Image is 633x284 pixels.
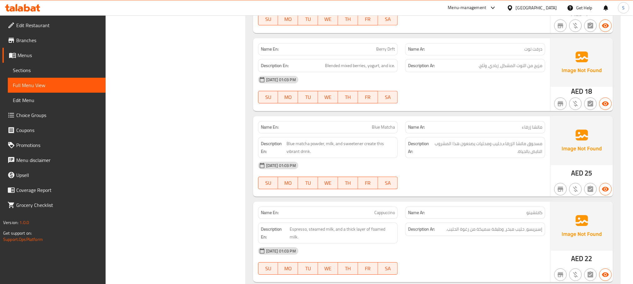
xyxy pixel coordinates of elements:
span: FR [361,15,376,24]
span: SU [261,93,276,102]
a: Upsell [2,168,106,183]
span: TH [341,264,356,273]
span: AED [571,85,583,97]
img: Ae5nvW7+0k+MAAAAAElFTkSuQmCC [551,38,613,87]
button: MO [278,13,298,25]
span: Branches [16,37,101,44]
span: TU [301,179,316,188]
span: FR [361,93,376,102]
button: MO [278,91,298,103]
span: TU [301,93,316,102]
span: SA [381,179,396,188]
strong: Description Ar: [408,225,435,233]
span: 25 [585,167,592,179]
span: إسبريسو، حليب مبخر، وطبقة سميكة من رغوة الحليب. [446,225,542,233]
a: Promotions [2,138,106,153]
button: FR [358,177,378,189]
span: MO [281,179,296,188]
span: AED [571,252,583,265]
button: SA [378,13,398,25]
img: Ae5nvW7+0k+MAAAAAElFTkSuQmCC [551,116,613,165]
strong: Name En: [261,209,279,216]
span: Promotions [16,141,101,149]
span: 18 [585,85,592,97]
span: Choice Groups [16,111,101,119]
button: TU [298,177,318,189]
span: MO [281,264,296,273]
button: WE [318,13,338,25]
button: Not branch specific item [554,19,567,32]
button: FR [358,91,378,103]
strong: Name Ar: [408,209,425,216]
button: Not branch specific item [554,268,567,281]
div: Menu-management [448,4,486,12]
span: MO [281,93,296,102]
a: Edit Restaurant [2,18,106,33]
strong: Description Ar: [408,62,435,70]
a: Coverage Report [2,183,106,198]
a: Edit Menu [8,93,106,108]
strong: Name En: [261,124,279,130]
button: Available [599,183,612,195]
span: Cappuccino [374,209,395,216]
span: Menus [17,51,101,59]
span: TU [301,15,316,24]
span: Sections [13,66,101,74]
button: TH [338,177,358,189]
button: TH [338,91,358,103]
strong: Description Ar: [408,140,430,155]
span: Grocery Checklist [16,201,101,209]
button: SA [378,262,398,275]
button: SU [258,13,278,25]
span: AED [571,167,583,179]
button: TU [298,262,318,275]
button: MO [278,262,298,275]
button: Available [599,268,612,281]
span: TH [341,93,356,102]
span: TH [341,15,356,24]
button: Not has choices [584,19,597,32]
span: SU [261,179,276,188]
span: Edit Menu [13,96,101,104]
span: MO [281,15,296,24]
span: WE [321,15,336,24]
button: SU [258,262,278,275]
button: Not has choices [584,268,597,281]
a: Menu disclaimer [2,153,106,168]
button: FR [358,13,378,25]
span: S [622,4,625,11]
strong: Name Ar: [408,124,425,130]
button: SA [378,177,398,189]
span: SA [381,264,396,273]
strong: Name En: [261,46,279,52]
span: [DATE] 01:03 PM [264,163,298,169]
span: Blended mixed berries, yogurt, and ice. [325,62,395,70]
img: Ae5nvW7+0k+MAAAAAElFTkSuQmCC [551,202,613,250]
span: WE [321,93,336,102]
a: Choice Groups [2,108,106,123]
span: SA [381,93,396,102]
span: Get support on: [3,229,32,237]
button: WE [318,177,338,189]
button: Purchased item [569,19,582,32]
span: درفت توت [524,46,542,52]
strong: Name Ar: [408,46,425,52]
span: Menu disclaimer [16,156,101,164]
span: Berry Drft [376,46,395,52]
span: [DATE] 01:03 PM [264,77,298,83]
button: WE [318,91,338,103]
button: WE [318,262,338,275]
strong: Description En: [261,225,289,241]
span: SU [261,264,276,273]
a: Full Menu View [8,78,106,93]
span: Blue matcha powder, milk, and sweetener create this vibrant drink. [287,140,395,155]
button: TU [298,13,318,25]
button: Not has choices [584,183,597,195]
span: Version: [3,218,18,227]
button: FR [358,262,378,275]
span: 1.0.0 [19,218,29,227]
strong: Description En: [261,140,286,155]
a: Branches [2,33,106,48]
span: WE [321,264,336,273]
span: كابتشينو [526,209,542,216]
